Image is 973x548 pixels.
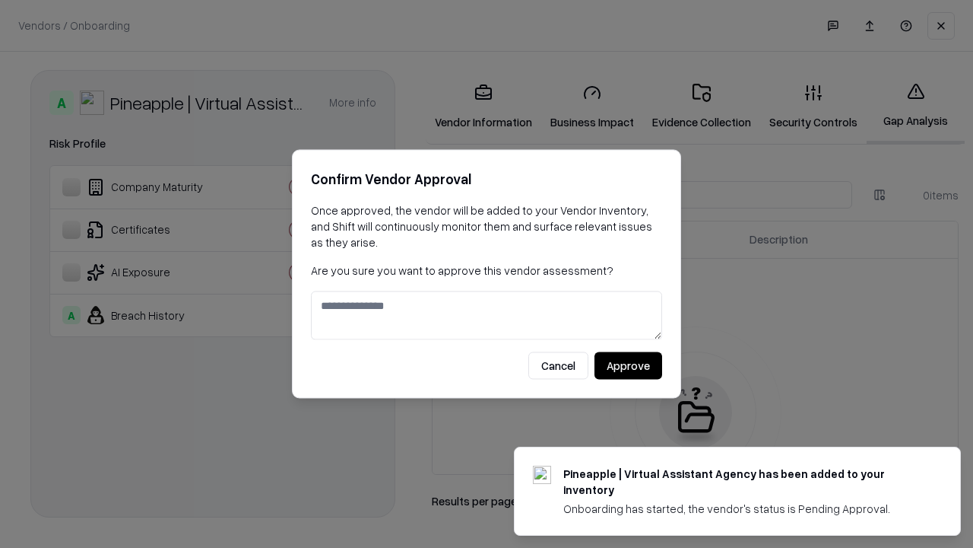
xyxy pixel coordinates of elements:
[594,352,662,380] button: Approve
[528,352,588,380] button: Cancel
[311,263,662,279] p: Are you sure you want to approve this vendor assessment?
[311,202,662,250] p: Once approved, the vendor will be added to your Vendor Inventory, and Shift will continuously mon...
[311,168,662,190] h2: Confirm Vendor Approval
[563,501,924,517] div: Onboarding has started, the vendor's status is Pending Approval.
[533,466,551,484] img: trypineapple.com
[563,466,924,498] div: Pineapple | Virtual Assistant Agency has been added to your inventory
